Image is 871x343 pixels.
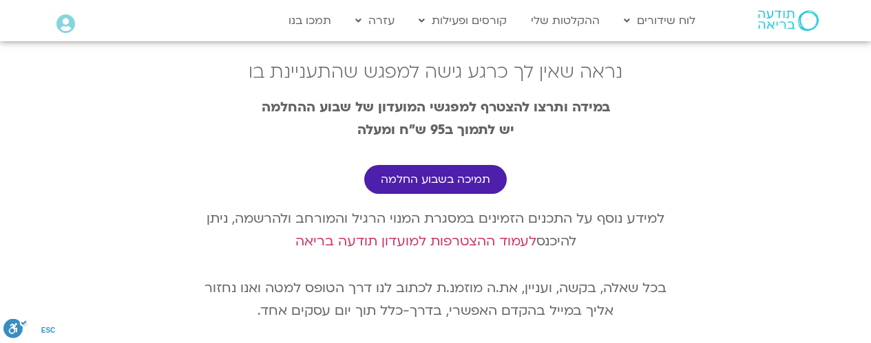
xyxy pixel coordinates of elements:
a: קורסים ופעילות [412,8,514,34]
a: תמיכה בשבוע החלמה [364,165,507,194]
p: למידע נוסף על התכנים הזמינים במסגרת המנוי הרגיל והמורחב ולהרשמה, ניתן להיכנס [190,208,681,253]
p: בכל שאלה, בקשה, ועניין, את.ה מוזמנ.ת לכתוב לנו דרך הטופס למטה ואנו נחזור אליך במייל בהקדם האפשרי,... [190,277,681,322]
a: עזרה [348,8,401,34]
strong: במידה ותרצו להצטרף למפגשי המועדון של שבוע ההחלמה יש לתמוך ב95 ש״ח ומעלה [262,98,610,139]
span: תמיכה בשבוע החלמה [381,173,490,186]
a: ההקלטות שלי [524,8,607,34]
a: לוח שידורים [617,8,702,34]
img: תודעה בריאה [758,10,819,31]
a: לעמוד ההצטרפות למועדון תודעה בריאה [295,232,536,250]
h2: נראה שאין לך כרגע גישה למפגש שהתעניינת בו [190,62,681,82]
a: תמכו בנו [282,8,338,34]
